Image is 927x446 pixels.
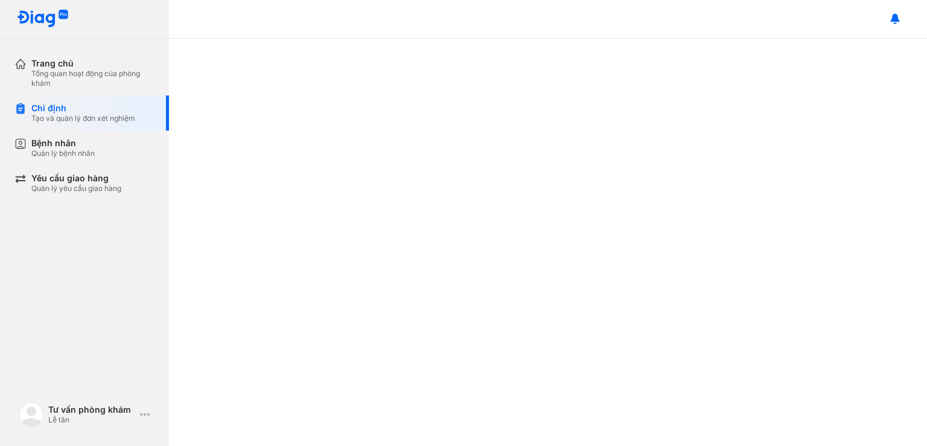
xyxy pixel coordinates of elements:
img: logo [19,402,43,427]
div: Lễ tân [48,415,135,425]
div: Tạo và quản lý đơn xét nghiệm [31,114,135,123]
div: Tư vấn phòng khám [48,404,135,415]
img: logo [17,10,69,28]
div: Bệnh nhân [31,138,95,149]
div: Yêu cầu giao hàng [31,173,121,184]
div: Quản lý yêu cầu giao hàng [31,184,121,193]
div: Trang chủ [31,58,154,69]
div: Tổng quan hoạt động của phòng khám [31,69,154,88]
div: Chỉ định [31,103,135,114]
div: Quản lý bệnh nhân [31,149,95,158]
